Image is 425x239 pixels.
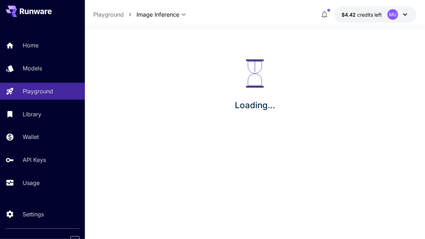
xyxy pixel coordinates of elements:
span: $4.42 [342,12,357,18]
p: Models [23,64,42,72]
p: API Keys [23,156,46,164]
p: Loading... [235,99,275,112]
div: MU [388,9,398,20]
span: credits left [357,12,382,18]
button: $4.42446MU [334,6,417,23]
nav: breadcrumb [93,10,136,19]
p: Home [23,41,39,49]
p: Settings [23,210,44,218]
p: Wallet [23,133,39,141]
p: Library [23,110,41,118]
div: $4.42446 [342,11,382,18]
span: Image Inference [136,10,179,19]
p: Usage [23,179,40,187]
a: Playground [93,10,124,19]
p: Playground [23,87,53,95]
